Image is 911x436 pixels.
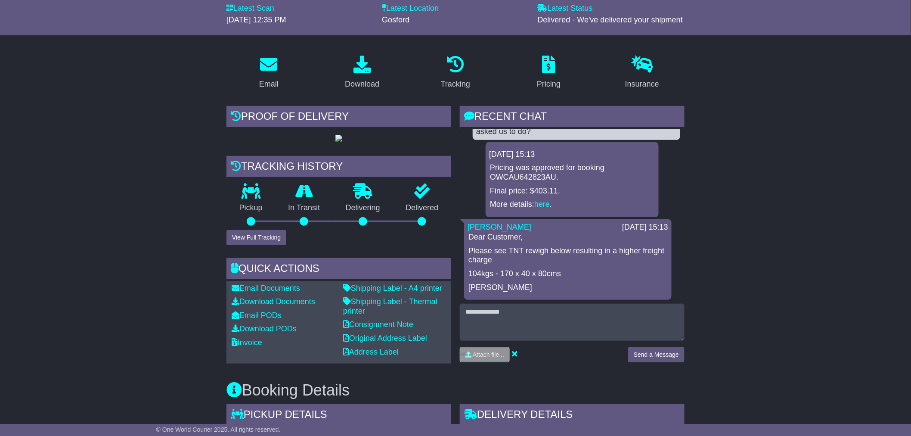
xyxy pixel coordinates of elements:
[254,53,284,93] a: Email
[460,106,685,129] div: RECENT CHAT
[226,258,451,281] div: Quick Actions
[156,426,281,433] span: © One World Courier 2025. All rights reserved.
[490,163,654,182] p: Pricing was approved for booking OWCAU642823AU.
[226,4,274,13] label: Latest Scan
[226,156,451,179] div: Tracking history
[259,78,279,90] div: Email
[335,135,342,142] img: GetPodImage
[620,53,665,93] a: Insurance
[232,338,262,347] a: Invoice
[343,284,442,293] a: Shipping Label - A4 printer
[538,4,593,13] label: Latest Status
[538,16,683,24] span: Delivered - We've delivered your shipment
[490,187,654,196] p: Final price: $403.11.
[537,78,561,90] div: Pricing
[625,78,659,90] div: Insurance
[531,53,566,93] a: Pricing
[382,4,439,13] label: Latest Location
[226,203,276,213] p: Pickup
[343,334,427,343] a: Original Address Label
[460,404,685,427] div: Delivery Details
[534,200,550,209] a: here
[489,150,655,159] div: [DATE] 15:13
[232,284,300,293] a: Email Documents
[343,297,437,315] a: Shipping Label - Thermal printer
[468,233,667,242] p: Dear Customer,
[226,382,685,399] h3: Booking Details
[468,283,667,293] p: [PERSON_NAME]
[339,53,385,93] a: Download
[333,203,393,213] p: Delivering
[393,203,452,213] p: Delivered
[628,347,685,362] button: Send a Message
[468,246,667,265] p: Please see TNT rewigh below resulting in a higher freight charge
[226,404,451,427] div: Pickup Details
[276,203,333,213] p: In Transit
[232,297,315,306] a: Download Documents
[435,53,476,93] a: Tracking
[468,223,531,231] a: [PERSON_NAME]
[226,106,451,129] div: Proof of Delivery
[382,16,409,24] span: Gosford
[232,311,282,320] a: Email PODs
[345,78,379,90] div: Download
[226,16,286,24] span: [DATE] 12:35 PM
[232,324,297,333] a: Download PODs
[226,230,286,245] button: View Full Tracking
[490,200,654,209] p: More details: .
[343,320,413,329] a: Consignment Note
[343,348,399,356] a: Address Label
[441,78,470,90] div: Tracking
[622,223,668,232] div: [DATE] 15:13
[468,269,667,279] p: 104kgs - 170 x 40 x 80cms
